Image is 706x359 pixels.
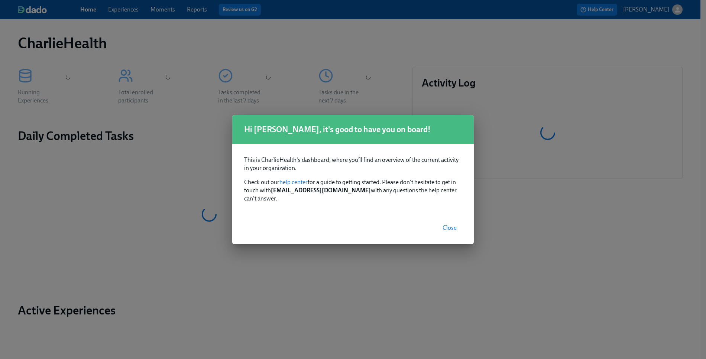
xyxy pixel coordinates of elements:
button: Close [437,221,462,235]
div: Check out our for a guide to getting started. Please don't hesitate to get in touch with with any... [232,144,474,212]
p: This is CharlieHealth's dashboard, where you’ll find an overview of the current activity in your ... [244,156,462,172]
a: help center [279,179,308,186]
strong: [EMAIL_ADDRESS][DOMAIN_NAME] [271,187,371,194]
h1: Hi [PERSON_NAME], it's good to have you on board! [244,124,462,135]
span: Close [443,224,457,232]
